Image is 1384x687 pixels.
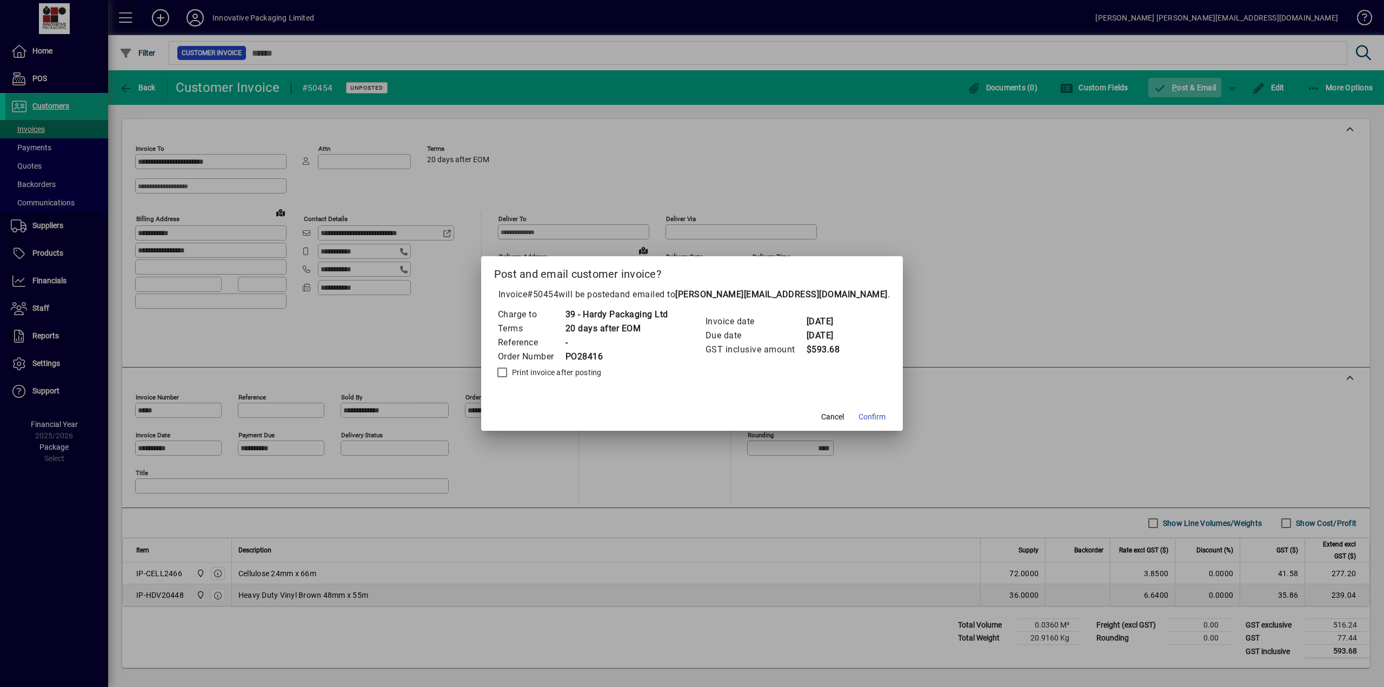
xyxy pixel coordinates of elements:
td: Charge to [497,308,565,322]
td: [DATE] [806,329,849,343]
td: Due date [705,329,806,343]
span: Confirm [859,411,886,423]
h2: Post and email customer invoice? [481,256,903,288]
b: [PERSON_NAME][EMAIL_ADDRESS][DOMAIN_NAME] [675,289,888,299]
td: 39 - Hardy Packaging Ltd [565,308,668,322]
span: #50454 [527,289,558,299]
td: Order Number [497,350,565,364]
span: and emailed to [615,289,888,299]
td: GST inclusive amount [705,343,806,357]
td: Invoice date [705,315,806,329]
td: $593.68 [806,343,849,357]
button: Confirm [854,407,890,426]
td: PO28416 [565,350,668,364]
td: Terms [497,322,565,336]
label: Print invoice after posting [510,367,602,378]
p: Invoice will be posted . [494,288,890,301]
td: 20 days after EOM [565,322,668,336]
td: Reference [497,336,565,350]
td: [DATE] [806,315,849,329]
button: Cancel [815,407,850,426]
span: Cancel [821,411,844,423]
td: - [565,336,668,350]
